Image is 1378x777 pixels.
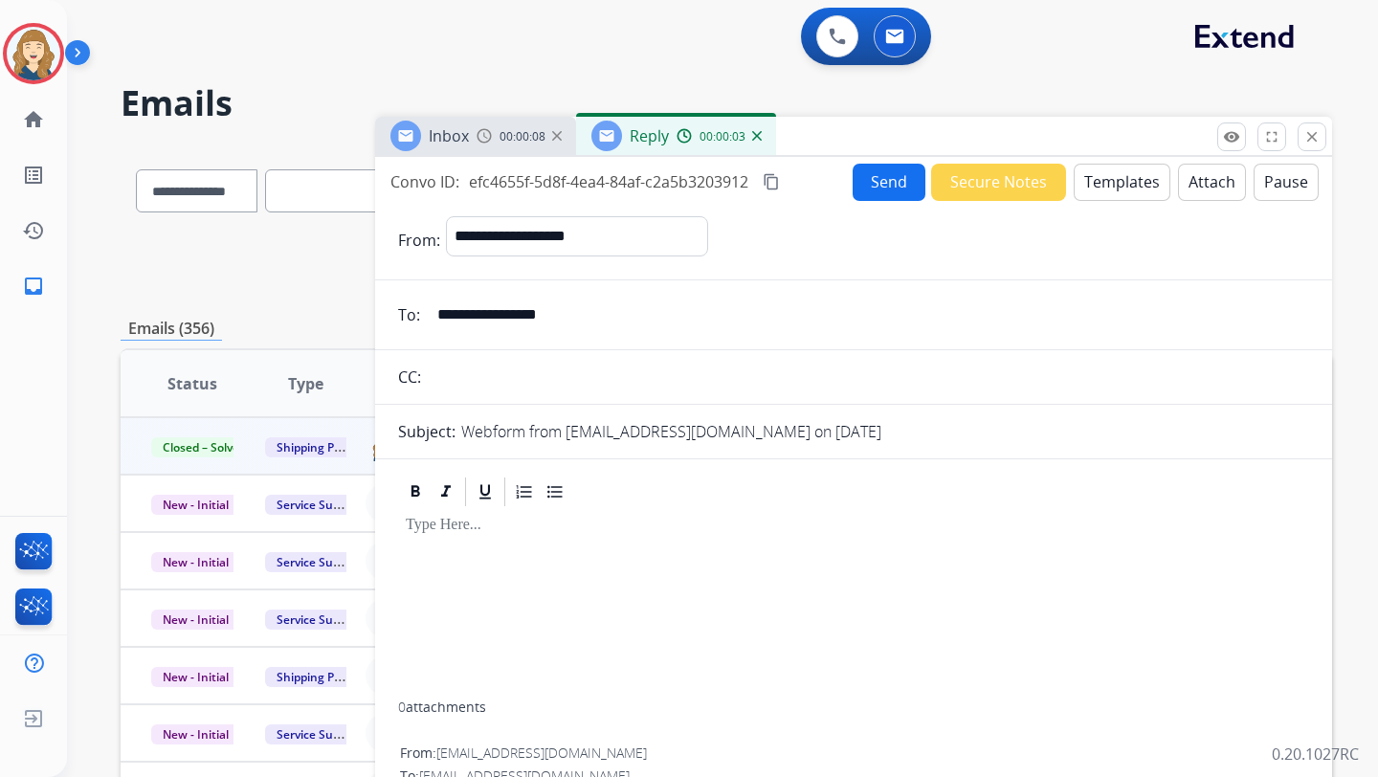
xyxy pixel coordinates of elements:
[366,542,404,580] button: +
[370,431,399,460] img: agent-avatar
[400,744,1307,763] div: From:
[151,495,240,515] span: New - Initial
[469,171,748,192] span: efc4655f-5d8f-4ea4-84af-c2a5b3203912
[265,610,374,630] span: Service Support
[398,303,420,326] p: To:
[22,164,45,187] mat-icon: list_alt
[1223,128,1240,145] mat-icon: remove_red_eye
[366,484,404,522] button: +
[398,366,421,388] p: CC:
[931,164,1066,201] button: Secure Notes
[1272,743,1359,766] p: 0.20.1027RC
[630,125,669,146] span: Reply
[22,108,45,131] mat-icon: home
[1178,164,1246,201] button: Attach
[22,275,45,298] mat-icon: inbox
[500,129,545,144] span: 00:00:08
[398,420,456,443] p: Subject:
[853,164,925,201] button: Send
[471,477,500,506] div: Underline
[390,170,459,193] p: Convo ID:
[461,420,881,443] p: Webform from [EMAIL_ADDRESS][DOMAIN_NAME] on [DATE]
[432,477,460,506] div: Italic
[22,219,45,242] mat-icon: history
[366,656,404,695] button: +
[265,495,374,515] span: Service Support
[1254,164,1319,201] button: Pause
[151,610,240,630] span: New - Initial
[510,477,539,506] div: Ordered List
[167,372,217,395] span: Status
[265,724,374,744] span: Service Support
[541,477,569,506] div: Bullet List
[398,229,440,252] p: From:
[429,125,469,146] span: Inbox
[1074,164,1170,201] button: Templates
[366,599,404,637] button: +
[398,698,406,716] span: 0
[1263,128,1280,145] mat-icon: fullscreen
[151,667,240,687] span: New - Initial
[366,714,404,752] button: +
[7,27,60,80] img: avatar
[121,84,1332,122] h2: Emails
[288,372,323,395] span: Type
[265,667,396,687] span: Shipping Protection
[436,744,647,762] span: [EMAIL_ADDRESS][DOMAIN_NAME]
[151,552,240,572] span: New - Initial
[398,698,486,717] div: attachments
[151,724,240,744] span: New - Initial
[265,437,396,457] span: Shipping Protection
[121,317,222,341] p: Emails (356)
[401,477,430,506] div: Bold
[763,173,780,190] mat-icon: content_copy
[151,437,257,457] span: Closed – Solved
[1303,128,1321,145] mat-icon: close
[700,129,745,144] span: 00:00:03
[265,552,374,572] span: Service Support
